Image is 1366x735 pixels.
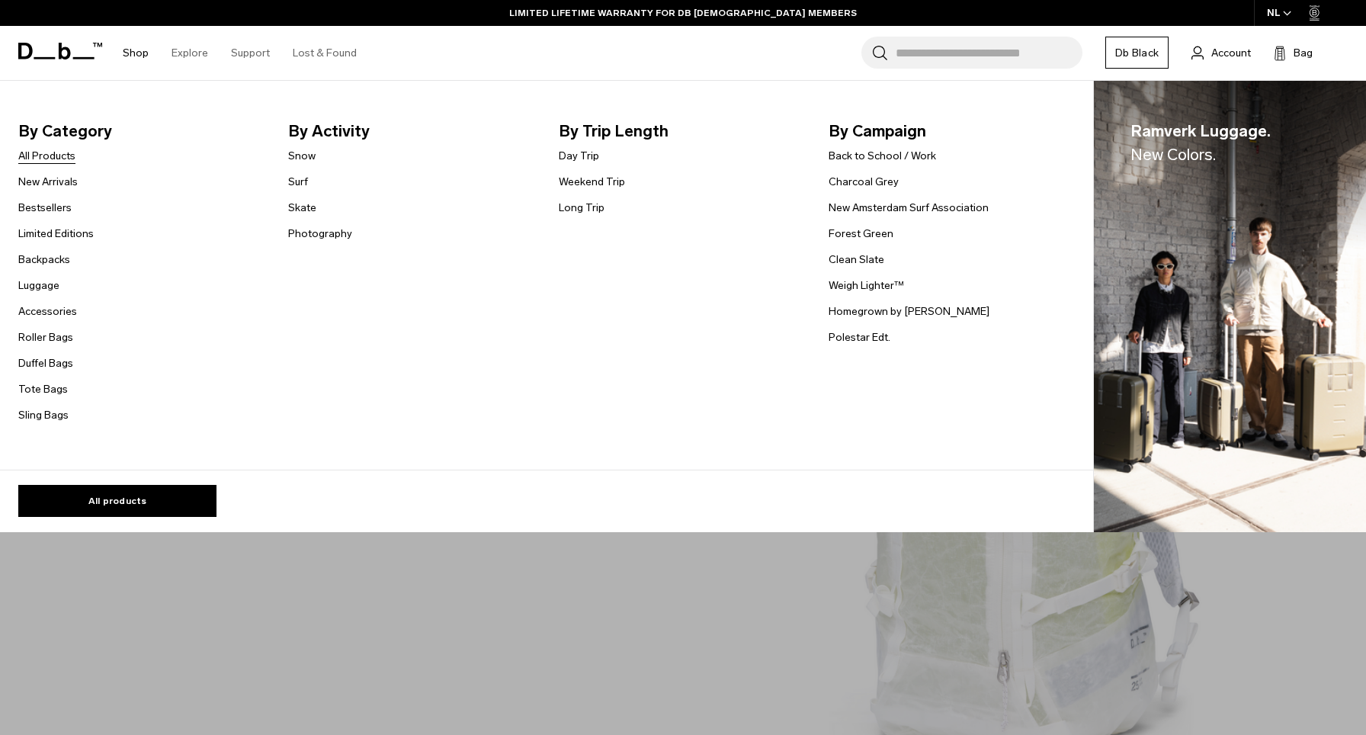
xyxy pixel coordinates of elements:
span: By Category [18,119,264,143]
a: Photography [288,226,352,242]
a: Homegrown by [PERSON_NAME] [829,303,989,319]
a: Weekend Trip [559,174,625,190]
a: Shop [123,26,149,80]
span: New Colors. [1130,145,1216,164]
span: Account [1211,45,1251,61]
a: Limited Editions [18,226,94,242]
a: Ramverk Luggage.New Colors. Db [1094,81,1366,533]
a: Duffel Bags [18,355,73,371]
a: Snow [288,148,316,164]
a: Clean Slate [829,252,884,268]
span: By Activity [288,119,534,143]
a: Support [231,26,270,80]
a: Account [1191,43,1251,62]
a: Explore [172,26,208,80]
nav: Main Navigation [111,26,368,80]
a: Back to School / Work [829,148,936,164]
a: Roller Bags [18,329,73,345]
a: Lost & Found [293,26,357,80]
img: Db [1094,81,1366,533]
a: New Arrivals [18,174,78,190]
a: LIMITED LIFETIME WARRANTY FOR DB [DEMOGRAPHIC_DATA] MEMBERS [509,6,857,20]
a: Accessories [18,303,77,319]
a: Db Black [1105,37,1169,69]
a: Sling Bags [18,407,69,423]
span: Ramverk Luggage. [1130,119,1271,167]
a: New Amsterdam Surf Association [829,200,989,216]
a: Tote Bags [18,381,68,397]
a: Skate [288,200,316,216]
a: Bestsellers [18,200,72,216]
span: Bag [1294,45,1313,61]
a: Long Trip [559,200,604,216]
a: All products [18,485,216,517]
a: Day Trip [559,148,599,164]
a: Backpacks [18,252,70,268]
a: Surf [288,174,308,190]
a: Weigh Lighter™ [829,278,904,294]
span: By Trip Length [559,119,804,143]
a: Forest Green [829,226,893,242]
button: Bag [1274,43,1313,62]
a: All Products [18,148,75,164]
a: Charcoal Grey [829,174,899,190]
a: Luggage [18,278,59,294]
a: Polestar Edt. [829,329,890,345]
span: By Campaign [829,119,1074,143]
